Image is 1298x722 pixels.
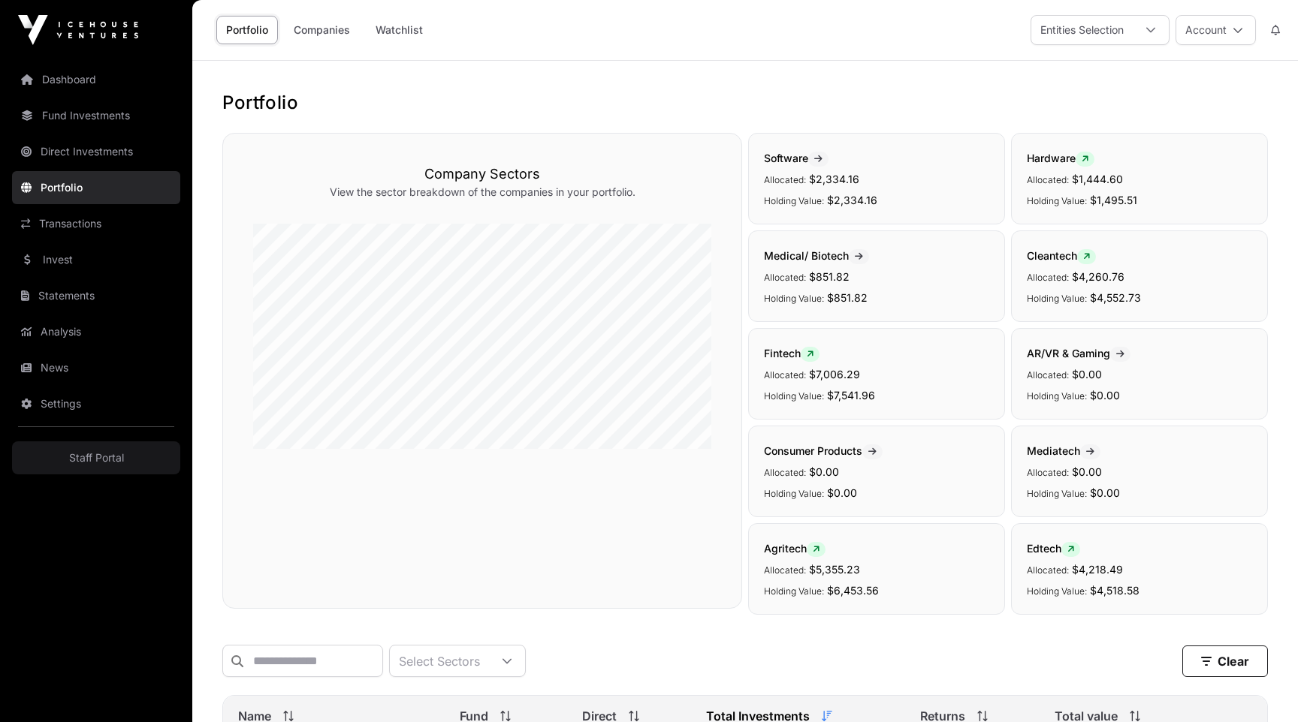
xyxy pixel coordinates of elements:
[827,291,868,304] span: $851.82
[12,351,180,384] a: News
[1072,563,1123,576] span: $4,218.49
[764,347,820,359] span: Fintech
[764,174,806,185] span: Allocated:
[12,63,180,96] a: Dashboard
[1027,272,1069,283] span: Allocated:
[18,15,138,45] img: Icehouse Ventures Logo
[764,564,806,576] span: Allocated:
[1027,174,1069,185] span: Allocated:
[809,173,859,185] span: $2,334.16
[253,185,711,200] p: View the sector breakdown of the companies in your portfolio.
[1072,368,1102,381] span: $0.00
[253,164,711,185] h3: Company Sectors
[809,270,850,283] span: $851.82
[764,293,824,304] span: Holding Value:
[1072,465,1102,478] span: $0.00
[827,584,879,597] span: $6,453.56
[284,16,360,44] a: Companies
[216,16,278,44] a: Portfolio
[764,585,824,597] span: Holding Value:
[827,389,875,402] span: $7,541.96
[1090,291,1141,304] span: $4,552.73
[809,368,860,381] span: $7,006.29
[12,243,180,276] a: Invest
[1090,486,1120,499] span: $0.00
[1027,390,1087,402] span: Holding Value:
[12,99,180,132] a: Fund Investments
[1223,650,1298,722] iframe: Chat Widget
[764,444,883,457] span: Consumer Products
[764,195,824,206] span: Holding Value:
[827,194,877,206] span: $2,334.16
[764,488,824,499] span: Holding Value:
[12,315,180,348] a: Analysis
[1027,564,1069,576] span: Allocated:
[764,467,806,478] span: Allocated:
[1027,585,1087,597] span: Holding Value:
[1090,584,1140,597] span: $4,518.58
[764,249,869,262] span: Medical/ Biotech
[1027,293,1087,304] span: Holding Value:
[764,542,826,555] span: Agritech
[809,563,860,576] span: $5,355.23
[222,91,1268,115] h1: Portfolio
[1090,389,1120,402] span: $0.00
[12,387,180,420] a: Settings
[390,645,489,676] div: Select Sectors
[1027,195,1087,206] span: Holding Value:
[764,390,824,402] span: Holding Value:
[764,152,829,164] span: Software
[1182,645,1268,677] button: Clear
[1027,542,1080,555] span: Edtech
[12,207,180,240] a: Transactions
[1027,488,1087,499] span: Holding Value:
[1027,444,1100,457] span: Mediatech
[12,171,180,204] a: Portfolio
[12,441,180,474] a: Staff Portal
[764,369,806,381] span: Allocated:
[764,272,806,283] span: Allocated:
[1027,249,1096,262] span: Cleantech
[1176,15,1256,45] button: Account
[1027,347,1130,359] span: AR/VR & Gaming
[12,135,180,168] a: Direct Investments
[1027,369,1069,381] span: Allocated:
[1072,173,1123,185] span: $1,444.60
[809,465,839,478] span: $0.00
[827,486,857,499] span: $0.00
[366,16,433,44] a: Watchlist
[1027,467,1069,478] span: Allocated:
[1027,152,1094,164] span: Hardware
[1072,270,1124,283] span: $4,260.76
[1031,16,1133,44] div: Entities Selection
[12,279,180,312] a: Statements
[1090,194,1137,206] span: $1,495.51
